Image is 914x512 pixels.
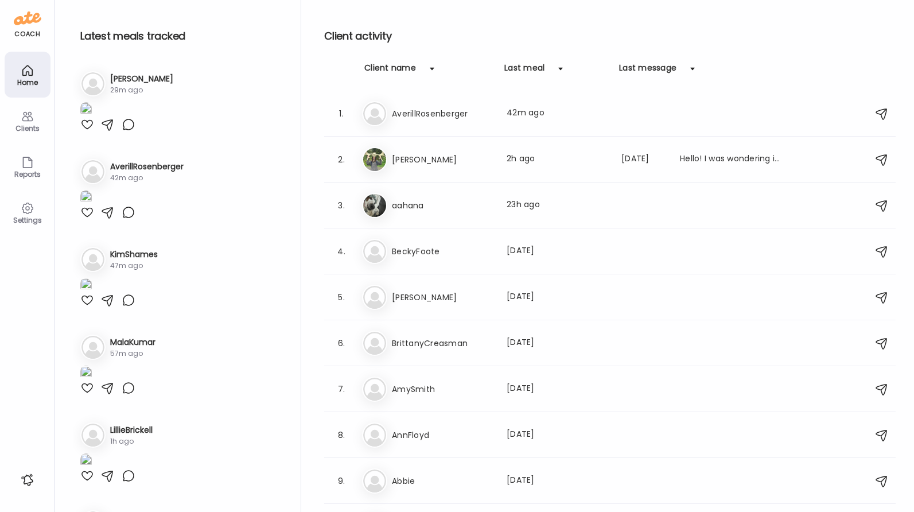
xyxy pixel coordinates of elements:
[7,79,48,86] div: Home
[14,29,40,39] div: coach
[80,453,92,469] img: images%2Fm4Nv6Rby8pPtpFXfYIONKFnL65C3%2Fodw6AyC4gplW62qT1tNf%2FawXMM5xEM8SMjvG1j7cY_1080
[364,62,416,80] div: Client name
[507,382,608,396] div: [DATE]
[81,160,104,183] img: bg-avatar-default.svg
[392,474,493,488] h3: Abbie
[110,173,184,183] div: 42m ago
[80,366,92,381] img: images%2FUE3X63HvoEY3kEgyQWSjgqxFq1Z2%2Fe6VKJWVehbuP1txLPg95%2FSEKbgRnMN86hFwc93mjI_240
[81,336,104,359] img: bg-avatar-default.svg
[81,248,104,271] img: bg-avatar-default.svg
[335,336,348,350] div: 6.
[392,336,493,350] h3: BrittanyCreasman
[507,290,608,304] div: [DATE]
[507,107,608,121] div: 42m ago
[392,245,493,258] h3: BeckyFoote
[335,107,348,121] div: 1.
[392,382,493,396] h3: AmySmith
[392,428,493,442] h3: AnnFloyd
[80,102,92,118] img: images%2FVv5Hqadp83Y4MnRrP5tYi7P5Lf42%2FGRGKi4Th2VyH4danXLGZ%2FHcHjMjk1t2Fb5QHdSrcb_1080
[507,428,608,442] div: [DATE]
[110,85,173,95] div: 29m ago
[363,332,386,355] img: bg-avatar-default.svg
[335,474,348,488] div: 9.
[392,290,493,304] h3: [PERSON_NAME]
[324,28,896,45] h2: Client activity
[335,290,348,304] div: 5.
[80,278,92,293] img: images%2FtVvR8qw0WGQXzhI19RVnSNdNYhJ3%2FxjeaKFejL9YzFFTPCdGQ%2FaTf3mFJIbPV4aFon9jQ7_1080
[81,424,104,447] img: bg-avatar-default.svg
[619,62,676,80] div: Last message
[363,102,386,125] img: bg-avatar-default.svg
[110,73,173,85] h3: [PERSON_NAME]
[507,245,608,258] div: [DATE]
[7,216,48,224] div: Settings
[363,378,386,401] img: bg-avatar-default.svg
[363,194,386,217] img: avatars%2F38aO6Owoi3OlQMQwxrh6Itp12V92
[507,153,608,166] div: 2h ago
[7,125,48,132] div: Clients
[14,9,41,28] img: ate
[392,107,493,121] h3: AverillRosenberger
[81,72,104,95] img: bg-avatar-default.svg
[335,199,348,212] div: 3.
[507,474,608,488] div: [DATE]
[363,148,386,171] img: avatars%2FguMlrAoU3Qe0WxLzca1mfYkwLcQ2
[335,428,348,442] div: 8.
[363,240,386,263] img: bg-avatar-default.svg
[110,249,158,261] h3: KimShames
[507,336,608,350] div: [DATE]
[335,382,348,396] div: 7.
[363,286,386,309] img: bg-avatar-default.svg
[110,261,158,271] div: 47m ago
[7,170,48,178] div: Reports
[80,28,282,45] h2: Latest meals tracked
[621,153,666,166] div: [DATE]
[110,424,153,436] h3: LillieBrickell
[110,161,184,173] h3: AverillRosenberger
[110,348,155,359] div: 57m ago
[110,436,153,447] div: 1h ago
[335,153,348,166] div: 2.
[680,153,781,166] div: Hello! I was wondering if I get a craving for soda, do you recommend olipop/poppi drinks?
[504,62,544,80] div: Last meal
[335,245,348,258] div: 4.
[110,336,155,348] h3: MalaKumar
[392,153,493,166] h3: [PERSON_NAME]
[392,199,493,212] h3: aahana
[80,190,92,205] img: images%2FDlCF3wxT2yddTnnxpsSUtJ87eUZ2%2FQJgxtkphduatQipYe2MW%2FSIzIic1EJk4vv9ZwYbpv_1080
[363,470,386,492] img: bg-avatar-default.svg
[363,424,386,447] img: bg-avatar-default.svg
[507,199,608,212] div: 23h ago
